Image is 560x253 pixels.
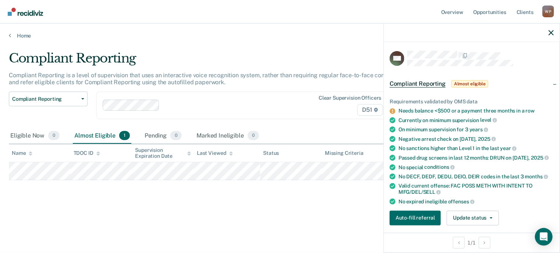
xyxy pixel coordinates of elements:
[525,174,548,179] span: months
[12,150,32,156] div: Name
[398,126,554,133] div: On minimum supervision for 3
[384,72,560,96] div: Compliant ReportingAlmost eligible
[9,51,429,72] div: Compliant Reporting
[398,136,554,142] div: Negative arrest check on [DATE],
[319,95,381,101] div: Clear supervision officers
[424,164,454,170] span: conditions
[398,145,554,152] div: No sanctions higher than Level 1 in the last
[453,237,465,249] button: Previous Opportunity
[8,8,43,16] img: Recidiviz
[398,189,441,195] span: MFG/DEL/SELL
[9,128,61,144] div: Eligible Now
[469,126,488,132] span: years
[248,131,259,140] span: 0
[535,228,553,246] div: Open Intercom Messenger
[9,72,420,86] p: Compliant Reporting is a level of supervision that uses an interactive voice recognition system, ...
[398,154,554,161] div: Passed drug screens in last 12 months: DRUN on [DATE],
[531,155,549,161] span: 2025
[48,131,60,140] span: 0
[390,211,444,225] a: Navigate to form link
[384,233,560,252] div: 1 / 1
[74,150,100,156] div: TDOC ID
[479,237,490,249] button: Next Opportunity
[398,117,554,124] div: Currently on minimum supervision
[398,173,554,180] div: No DECF, DEDF, DEDU, DEIO, DEIR codes in the last 3
[195,128,260,144] div: Marked Ineligible
[390,99,554,105] div: Requirements validated by OMS data
[170,131,182,140] span: 0
[448,199,475,204] span: offenses
[390,211,441,225] button: Auto-fill referral
[447,211,499,225] button: Update status
[119,131,130,140] span: 1
[263,150,279,156] div: Status
[73,128,131,144] div: Almost Eligible
[12,96,78,102] span: Compliant Reporting
[542,6,554,17] div: W P
[451,80,488,88] span: Almost eligible
[480,117,497,123] span: level
[398,164,554,171] div: No special
[500,145,517,151] span: year
[325,150,364,156] div: Missing Criteria
[398,198,554,205] div: No expired ineligible
[197,150,233,156] div: Last Viewed
[478,136,496,142] span: 2025
[390,80,446,88] span: Compliant Reporting
[357,104,383,116] span: D51
[542,6,554,17] button: Profile dropdown button
[398,108,535,114] a: Needs balance <$500 or a payment three months in a row
[398,183,554,195] div: Valid current offense: FAC POSS METH WITH INTENT TO
[9,32,551,39] a: Home
[143,128,183,144] div: Pending
[135,147,191,160] div: Supervision Expiration Date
